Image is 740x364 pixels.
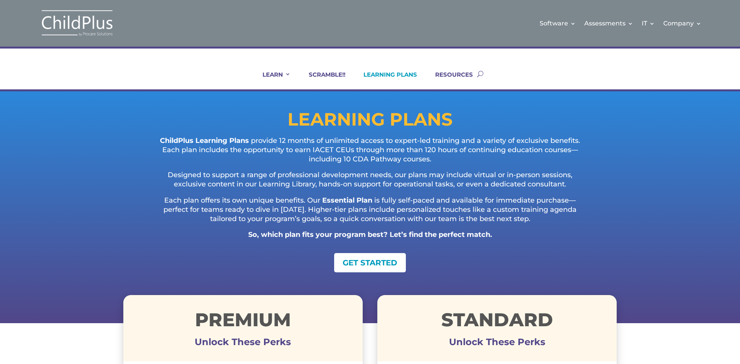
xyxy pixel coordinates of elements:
[663,8,701,39] a: Company
[248,230,492,239] strong: So, which plan fits your program best? Let’s find the perfect match.
[299,71,345,89] a: SCRAMBLE!!
[642,8,655,39] a: IT
[123,310,363,333] h1: Premium
[322,196,372,205] strong: Essential Plan
[253,71,291,89] a: LEARN
[154,196,586,230] p: Each plan offers its own unique benefits. Our is fully self-paced and available for immediate pur...
[160,136,249,145] strong: ChildPlus Learning Plans
[540,8,576,39] a: Software
[154,136,586,171] p: provide 12 months of unlimited access to expert-led training and a variety of exclusive benefits....
[425,71,473,89] a: RESOURCES
[354,71,417,89] a: LEARNING PLANS
[123,342,363,346] h3: Unlock These Perks
[154,171,586,196] p: Designed to support a range of professional development needs, our plans may include virtual or i...
[377,310,617,333] h1: STANDARD
[584,8,633,39] a: Assessments
[334,253,406,272] a: GET STARTED
[377,342,617,346] h3: Unlock These Perks
[123,111,617,132] h1: LEARNING PLANS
